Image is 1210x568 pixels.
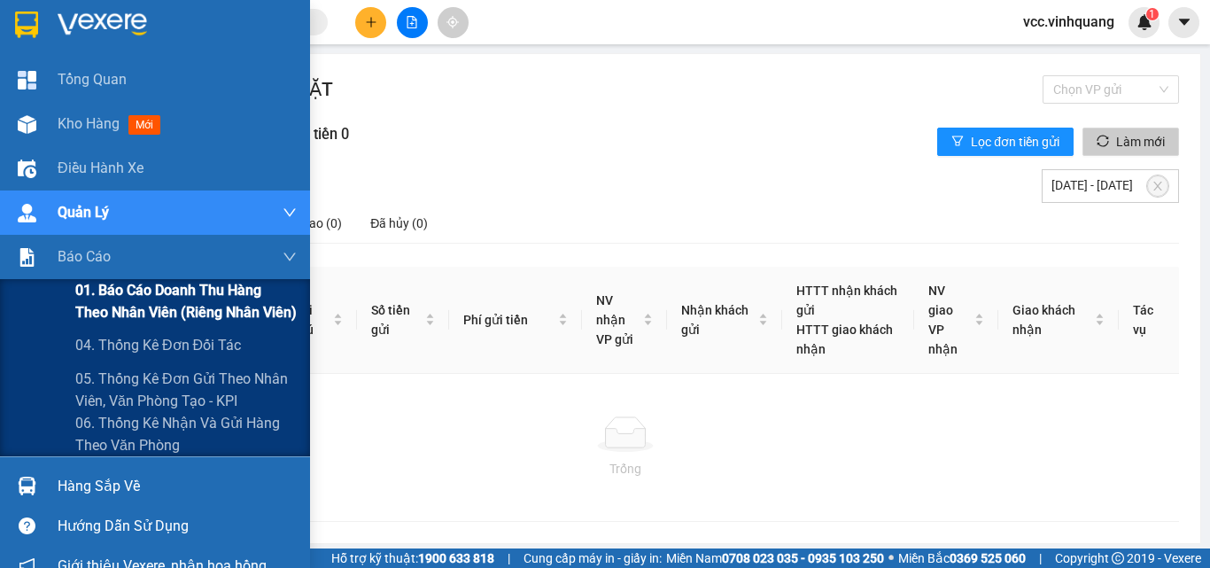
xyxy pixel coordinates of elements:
span: Ghi chú [293,300,330,339]
img: solution-icon [18,248,36,267]
span: Điều hành xe [58,157,143,179]
span: 05. Thống kê đơn gửi theo nhân viên, văn phòng tạo - KPI [75,368,297,412]
h3: Tổng: Đơn 0 - Tiền gửi 0 - Cước gửi tiền 0 [84,123,632,146]
th: Tác vụ [1119,267,1179,374]
span: Lọc đơn tiền gửi [971,132,1059,152]
strong: PHIẾU GỬI HÀNG [176,52,320,71]
span: filter [951,135,964,149]
span: plus [365,16,377,28]
button: syncLàm mới [1082,128,1179,156]
sup: 1 [1146,8,1159,20]
span: Giao khách nhận [1012,300,1091,339]
span: Báo cáo [58,245,111,268]
img: logo [17,27,100,111]
span: question-circle [19,517,35,534]
span: Kho hàng [58,115,120,132]
span: 01. Báo cáo doanh thu hàng theo nhân viên (riêng nhân viên) [75,279,297,323]
img: warehouse-icon [18,160,36,178]
span: Miền Bắc [898,549,1026,568]
span: VP nhận [928,323,958,356]
span: | [1039,549,1042,568]
span: VP gửi [596,332,633,346]
span: vcc.vinhquang [1009,11,1129,33]
span: Miền Nam [666,549,884,568]
div: Đã giao (0) [281,214,342,233]
div: Đã hủy (0) [370,214,428,233]
span: HTTT nhận khách gửi [796,284,897,317]
span: Phí gửi tiền [463,310,555,330]
span: Tổng Quan [58,68,127,90]
button: filterLọc đơn tiền gửi [937,128,1074,156]
h2: QUẢN LÝ ĐƠN GỬI TIỀN MẶT [84,75,1043,105]
span: Quản Lý [58,201,109,223]
strong: Hotline : 0889 23 23 23 [190,74,306,88]
span: Nhận khách gửi [681,300,755,339]
span: Số tiền gửi [371,300,421,339]
strong: 1900 633 818 [418,551,494,565]
span: HTTT giao khách nhận [796,323,893,356]
button: file-add [397,7,428,38]
button: close [1147,175,1168,197]
img: logo-vxr [15,12,38,38]
img: dashboard-icon [18,71,36,89]
img: icon-new-feature [1136,14,1152,30]
span: NV nhận [596,293,625,327]
span: 06. Thống kê nhận và gửi hàng theo văn phòng [75,412,297,456]
span: down [283,250,297,264]
span: | [508,549,510,568]
span: file-add [406,16,418,28]
img: warehouse-icon [18,115,36,134]
span: sync [1097,135,1109,149]
span: Cung cấp máy in - giấy in: [524,549,662,568]
strong: CÔNG TY TNHH VĨNH QUANG [128,30,368,49]
span: mới [128,115,160,135]
span: NV giao [928,284,953,317]
img: warehouse-icon [18,477,36,495]
span: Website [170,94,212,107]
span: 04. Thống kê đơn đối tác [75,334,241,356]
span: 1 [1149,8,1155,20]
strong: : [DOMAIN_NAME] [170,91,327,108]
img: warehouse-icon [18,204,36,222]
div: Trống [98,459,1152,479]
div: Hàng sắp về [58,473,297,500]
button: aim [438,7,469,38]
strong: 0708 023 035 - 0935 103 250 [722,551,884,565]
div: Hướng dẫn sử dụng [58,513,297,540]
span: aim [446,16,459,28]
span: [DATE] - [DATE] [1051,178,1133,192]
strong: 0369 525 060 [950,551,1026,565]
span: down [283,206,297,220]
span: copyright [1112,552,1124,564]
span: Làm mới [1116,132,1165,152]
button: caret-down [1168,7,1199,38]
span: ⚪️ [888,555,894,562]
span: caret-down [1176,14,1192,30]
button: plus [355,7,386,38]
span: Hỗ trợ kỹ thuật: [331,549,494,568]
